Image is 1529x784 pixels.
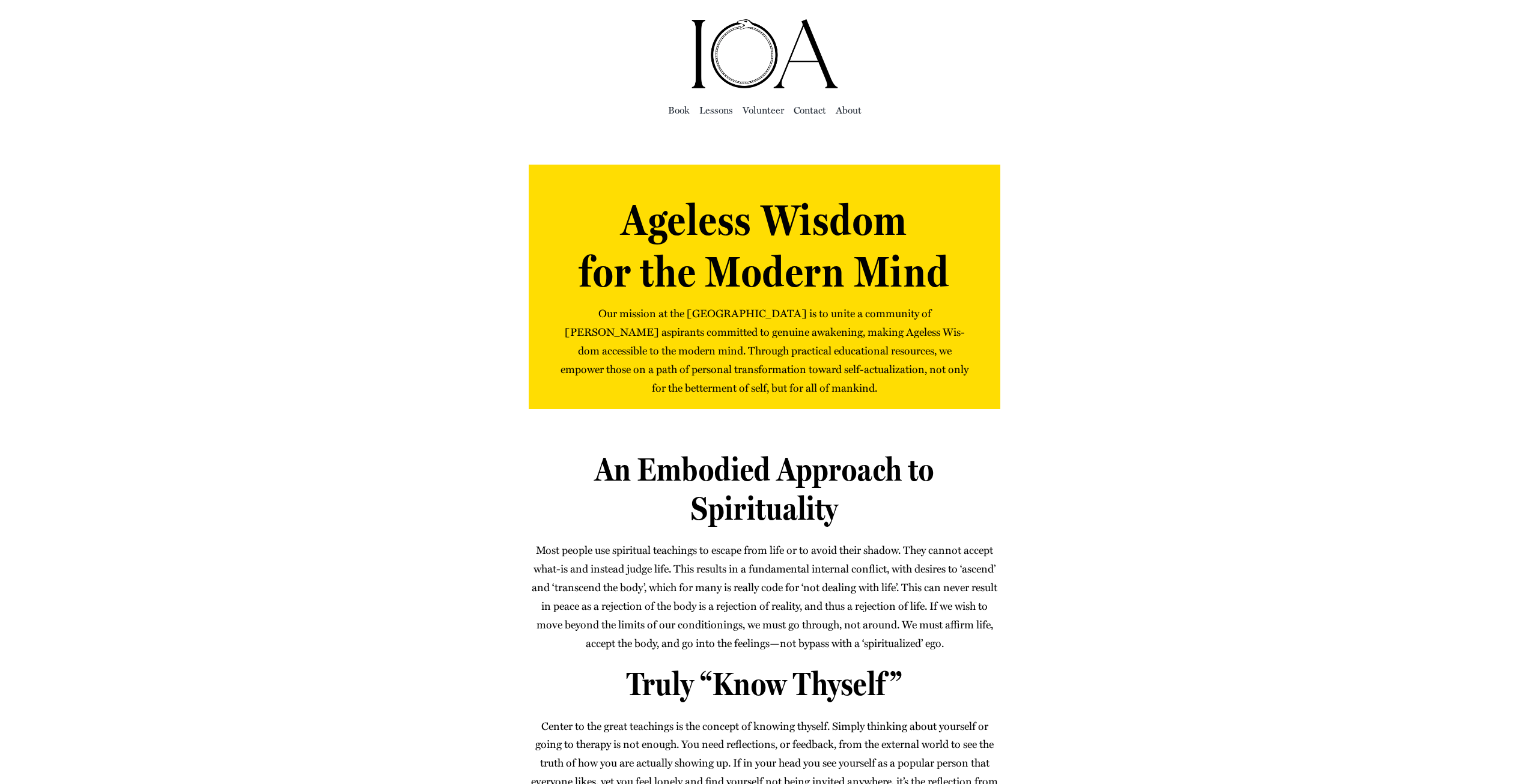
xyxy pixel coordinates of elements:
a: Book [668,102,690,118]
h2: Truly “Know Thyself” [529,664,1000,703]
p: Most peo­ple use spir­i­tu­al teach­ings to escape from life or to avoid their shad­ow. They can­... [529,541,1000,652]
nav: Main [404,90,1125,129]
h2: An Embodied Approach to Spirituality [529,450,1000,528]
p: Our mis­sion at the [GEOGRAPHIC_DATA] is to unite a com­mu­ni­ty of [PERSON_NAME] aspi­rants com­... [559,304,970,397]
a: About [836,102,862,118]
a: Con­tact [794,102,826,118]
a: ioa-logo [690,16,840,31]
h1: Ageless Wisdom for the Modern Mind [559,194,970,298]
a: Vol­un­teer [743,102,784,118]
img: Institute of Awakening [690,18,840,90]
a: Lessons [699,102,733,118]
